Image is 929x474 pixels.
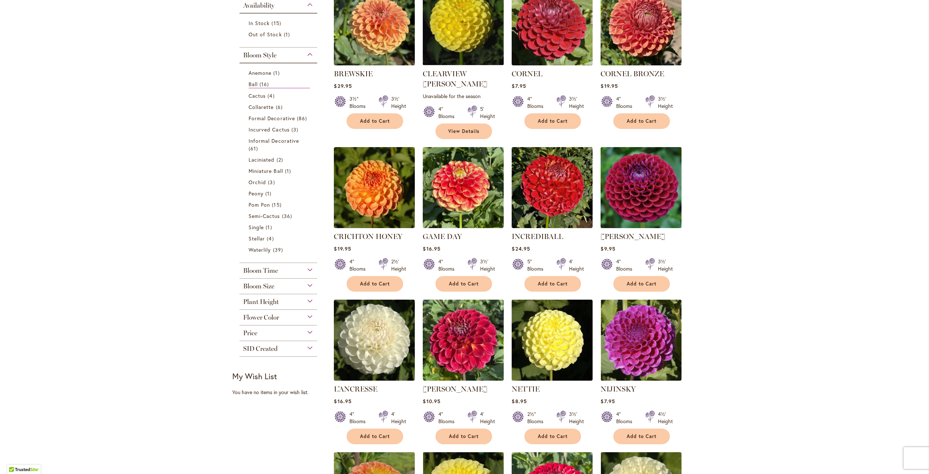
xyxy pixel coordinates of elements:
[512,60,593,67] a: CORNEL
[334,60,415,67] a: BREWSKIE
[5,448,26,469] iframe: Launch Accessibility Center
[249,179,266,186] span: Orchid
[613,276,670,292] button: Add to Cart
[265,190,273,197] span: 1
[527,95,548,110] div: 4" Blooms
[512,147,593,228] img: Incrediball
[360,281,390,287] span: Add to Cart
[448,128,479,134] span: View Details
[272,201,283,208] span: 15
[524,429,581,444] button: Add to Cart
[524,113,581,129] button: Add to Cart
[249,224,264,231] span: Single
[291,126,300,133] span: 3
[601,69,664,78] a: CORNEL BRONZE
[658,95,673,110] div: 3½' Height
[249,126,310,133] a: Incurved Cactus 3
[616,410,637,425] div: 4" Blooms
[349,95,370,110] div: 3½" Blooms
[423,147,504,228] img: GAME DAY
[249,80,310,88] a: Ball 16
[334,300,415,381] img: L'ANCRESSE
[616,95,637,110] div: 4" Blooms
[249,178,310,186] a: Orchid 3
[512,398,527,405] span: $8.95
[512,232,563,241] a: INCREDIBALL
[249,69,310,77] a: Anemone 1
[249,235,310,242] a: Stellar 4
[512,82,526,89] span: $7.95
[423,93,504,100] p: Unavailable for the season
[601,82,618,89] span: $19.95
[249,201,270,208] span: Pom Pon
[423,375,504,382] a: Matty Boo
[273,246,285,254] span: 39
[527,410,548,425] div: 2½" Blooms
[277,156,285,163] span: 2
[601,223,682,230] a: Ivanetti
[349,258,370,272] div: 4" Blooms
[347,429,403,444] button: Add to Cart
[601,245,615,252] span: $9.95
[249,167,310,175] a: Miniature Ball 1
[249,114,310,122] a: Formal Decorative 86
[284,31,292,38] span: 1
[249,167,283,174] span: Miniature Ball
[627,281,656,287] span: Add to Cart
[334,398,351,405] span: $16.95
[249,69,271,76] span: Anemone
[360,118,390,124] span: Add to Cart
[423,232,462,241] a: GAME DAY
[601,300,682,381] img: NIJINSKY
[334,232,402,241] a: CRICHTON HONEY
[438,258,459,272] div: 4" Blooms
[435,123,492,139] a: View Details
[249,190,263,197] span: Peony
[334,69,373,78] a: BREWSKIE
[285,167,293,175] span: 1
[297,114,309,122] span: 86
[512,69,543,78] a: CORNEL
[249,156,310,163] a: Laciniated 2
[249,104,274,110] span: Collarette
[538,433,568,439] span: Add to Cart
[601,60,682,67] a: CORNEL BRONZE
[232,371,277,381] strong: My Wish List
[423,60,504,67] a: CLEARVIEW DANIEL
[249,246,271,253] span: Waterlily
[249,212,280,219] span: Semi-Cactus
[569,95,584,110] div: 3½' Height
[613,113,670,129] button: Add to Cart
[423,385,487,393] a: [PERSON_NAME]
[512,245,530,252] span: $24.95
[249,31,282,38] span: Out of Stock
[249,137,299,144] span: Informal Decorative
[243,329,257,337] span: Price
[243,345,278,353] span: SID Created
[480,410,495,425] div: 4' Height
[249,126,290,133] span: Incurved Cactus
[249,223,310,231] a: Single 1
[282,212,294,220] span: 36
[249,145,260,152] span: 61
[601,398,615,405] span: $7.95
[249,156,275,163] span: Laciniated
[243,267,278,275] span: Bloom Time
[601,232,665,241] a: [PERSON_NAME]
[627,433,656,439] span: Add to Cart
[271,19,283,27] span: 15
[232,389,329,396] div: You have no items in your wish list.
[627,118,656,124] span: Add to Cart
[334,375,415,382] a: L'ANCRESSE
[512,300,593,381] img: NETTIE
[601,385,636,393] a: NIJINSKY
[360,433,390,439] span: Add to Cart
[658,410,673,425] div: 4½' Height
[249,212,310,220] a: Semi-Cactus 36
[259,80,271,88] span: 16
[249,20,270,27] span: In Stock
[423,69,487,88] a: CLEARVIEW [PERSON_NAME]
[480,105,495,120] div: 5' Height
[658,258,673,272] div: 3½' Height
[268,178,277,186] span: 3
